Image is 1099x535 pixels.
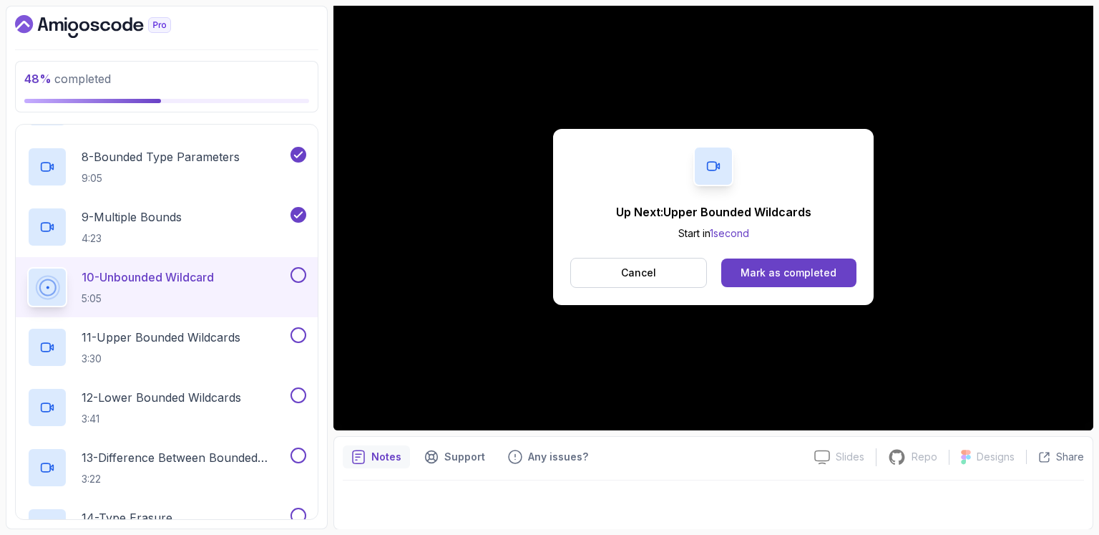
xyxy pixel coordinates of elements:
[27,327,306,367] button: 11-Upper Bounded Wildcards3:30
[24,72,111,86] span: completed
[416,445,494,468] button: Support button
[27,448,306,488] button: 13-Difference Between Bounded Type Parameters And Wildcards3:22
[82,412,241,426] p: 3:41
[616,226,811,241] p: Start in
[710,227,749,239] span: 1 second
[616,203,811,221] p: Up Next: Upper Bounded Wildcards
[499,445,597,468] button: Feedback button
[444,450,485,464] p: Support
[621,266,656,280] p: Cancel
[82,389,241,406] p: 12 - Lower Bounded Wildcards
[82,352,240,366] p: 3:30
[1026,450,1084,464] button: Share
[371,450,401,464] p: Notes
[82,449,288,466] p: 13 - Difference Between Bounded Type Parameters And Wildcards
[82,291,214,306] p: 5:05
[82,329,240,346] p: 11 - Upper Bounded Wildcards
[82,472,288,486] p: 3:22
[1056,450,1084,464] p: Share
[570,258,707,288] button: Cancel
[24,72,52,86] span: 48 %
[27,147,306,187] button: 8-Bounded Type Parameters9:05
[15,15,204,38] a: Dashboard
[82,208,182,226] p: 9 - Multiple Bounds
[741,266,836,280] div: Mark as completed
[82,231,182,246] p: 4:23
[27,207,306,247] button: 9-Multiple Bounds4:23
[82,269,214,286] p: 10 - Unbounded Wildcard
[82,148,240,165] p: 8 - Bounded Type Parameters
[528,450,588,464] p: Any issues?
[82,171,240,185] p: 9:05
[343,445,410,468] button: notes button
[27,387,306,428] button: 12-Lower Bounded Wildcards3:41
[82,509,172,526] p: 14 - Type Erasure
[836,450,864,464] p: Slides
[721,259,856,287] button: Mark as completed
[977,450,1015,464] p: Designs
[27,267,306,307] button: 10-Unbounded Wildcard5:05
[912,450,937,464] p: Repo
